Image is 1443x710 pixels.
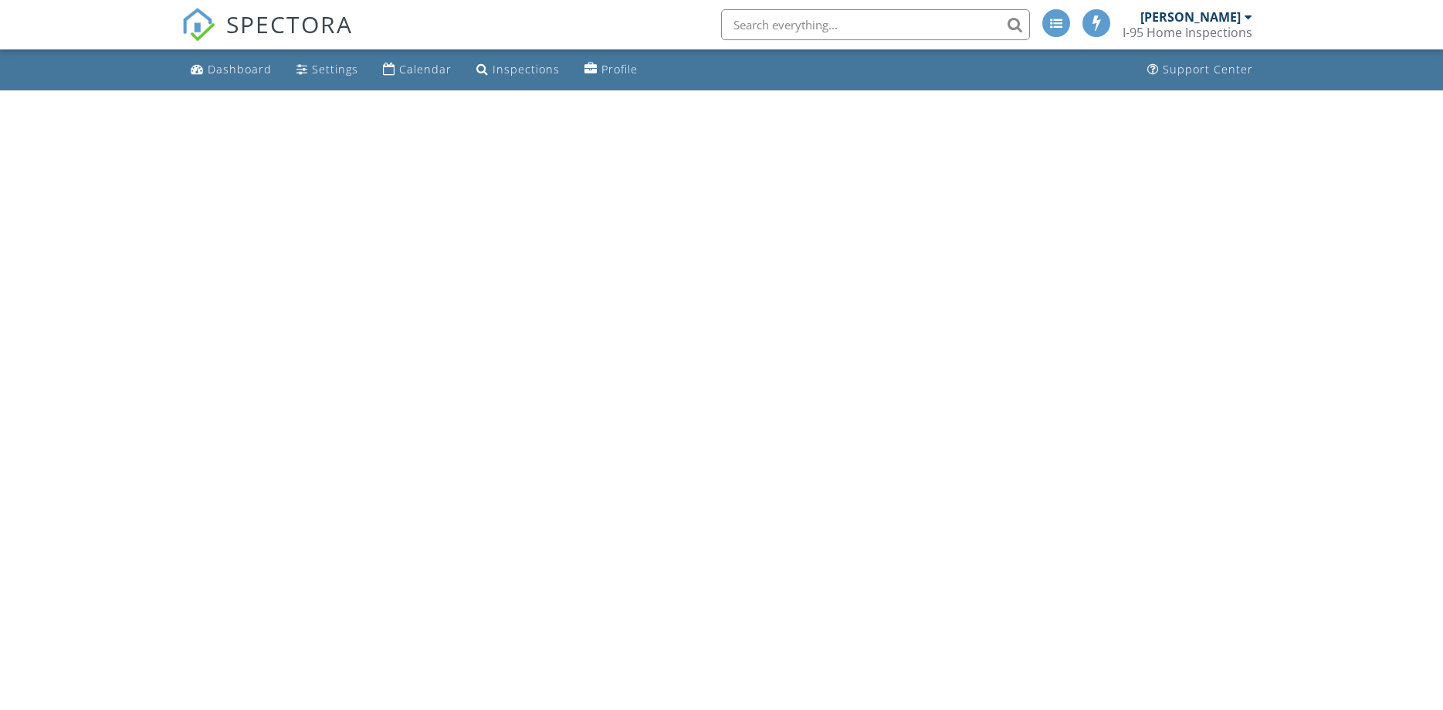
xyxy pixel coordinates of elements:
[399,62,452,76] div: Calendar
[208,62,272,76] div: Dashboard
[578,56,644,84] a: Profile
[493,62,560,76] div: Inspections
[377,56,458,84] a: Calendar
[1123,25,1252,40] div: I-95 Home Inspections
[185,56,278,84] a: Dashboard
[721,9,1030,40] input: Search everything...
[1141,56,1259,84] a: Support Center
[290,56,364,84] a: Settings
[181,8,215,42] img: The Best Home Inspection Software - Spectora
[1163,62,1253,76] div: Support Center
[470,56,566,84] a: Inspections
[601,62,638,76] div: Profile
[1140,9,1241,25] div: [PERSON_NAME]
[181,21,353,53] a: SPECTORA
[226,8,353,40] span: SPECTORA
[312,62,358,76] div: Settings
